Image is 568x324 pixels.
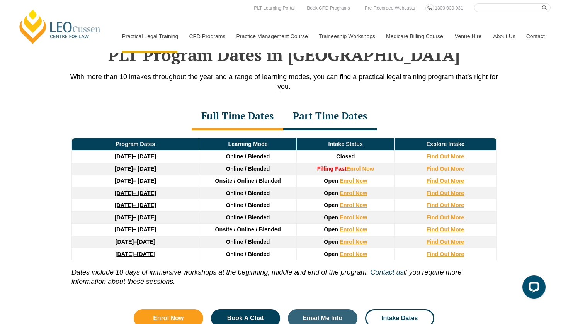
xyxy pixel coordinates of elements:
a: Pre-Recorded Webcasts [363,4,417,12]
a: Enrol Now [340,178,367,184]
span: Online / Blended [226,214,270,221]
a: 1300 039 031 [433,4,465,12]
span: Online / Blended [226,166,270,172]
span: 1300 039 031 [435,5,463,11]
a: About Us [487,20,520,53]
a: Contact [520,20,551,53]
a: [DATE]– [DATE] [115,166,156,172]
span: Onsite / Online / Blended [215,226,281,232]
a: CPD Programs [183,20,230,53]
a: Find Out More [427,239,464,245]
span: Open [324,239,338,245]
span: Online / Blended [226,239,270,245]
h2: PLT Program Dates in [GEOGRAPHIC_DATA] [64,45,504,64]
a: Enrol Now [340,202,367,208]
a: [DATE]–[DATE] [116,251,155,257]
i: Dates include 10 days of immersive workshops at the beginning, middle and end of the program. [71,268,368,276]
a: Find Out More [427,202,464,208]
strong: [DATE] [116,251,134,257]
a: [DATE]–[DATE] [116,239,155,245]
span: Open [324,202,338,208]
strong: [DATE] [116,239,134,245]
div: Full Time Dates [192,103,283,130]
a: Contact us [370,268,403,276]
a: Enrol Now [340,214,367,221]
a: [PERSON_NAME] Centre for Law [17,8,103,45]
span: Open [324,178,338,184]
iframe: LiveChat chat widget [516,272,549,305]
a: Practice Management Course [231,20,313,53]
a: [DATE]– [DATE] [115,178,156,184]
p: if you require more information about these sessions. [71,260,497,286]
span: Online / Blended [226,153,270,159]
a: Find Out More [427,226,464,232]
a: Enrol Now [340,251,367,257]
a: [DATE]– [DATE] [115,202,156,208]
span: Enrol Now [153,315,184,321]
a: Enrol Now [340,190,367,196]
a: Find Out More [427,251,464,257]
a: Enrol Now [340,239,367,245]
a: Find Out More [427,166,464,172]
a: Find Out More [427,153,464,159]
span: [DATE] [137,251,155,257]
a: Enrol Now [347,166,374,172]
td: Intake Status [297,138,395,151]
span: Online / Blended [226,251,270,257]
span: Open [324,190,338,196]
strong: [DATE] [115,153,133,159]
span: Email Me Info [303,315,342,321]
span: Closed [336,153,355,159]
a: Venue Hire [449,20,487,53]
strong: [DATE] [115,166,133,172]
span: Online / Blended [226,190,270,196]
strong: [DATE] [115,202,133,208]
a: [DATE]– [DATE] [115,153,156,159]
span: Online / Blended [226,202,270,208]
a: Medicare Billing Course [380,20,449,53]
a: Enrol Now [340,226,367,232]
strong: [DATE] [115,178,133,184]
a: Find Out More [427,178,464,184]
strong: [DATE] [115,214,133,221]
span: [DATE] [137,239,155,245]
td: Explore Intake [395,138,497,151]
td: Program Dates [72,138,199,151]
strong: [DATE] [115,226,133,232]
span: Intake Dates [381,315,418,321]
span: Open [324,214,338,221]
a: Find Out More [427,214,464,221]
a: Traineeship Workshops [313,20,380,53]
p: With more than 10 intakes throughout the year and a range of learning modes, you can find a pract... [64,72,504,92]
span: Open [324,251,338,257]
a: Book CPD Programs [305,4,352,12]
strong: Filling Fast [317,166,347,172]
div: Part Time Dates [283,103,377,130]
td: Learning Mode [199,138,297,151]
span: Book A Chat [227,315,264,321]
span: Open [324,226,338,232]
a: [DATE]– [DATE] [115,226,156,232]
span: Onsite / Online / Blended [215,178,281,184]
strong: [DATE] [115,190,133,196]
a: Practical Legal Training [116,20,184,53]
a: [DATE]– [DATE] [115,214,156,221]
a: Find Out More [427,190,464,196]
a: [DATE]– [DATE] [115,190,156,196]
a: PLT Learning Portal [252,4,297,12]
